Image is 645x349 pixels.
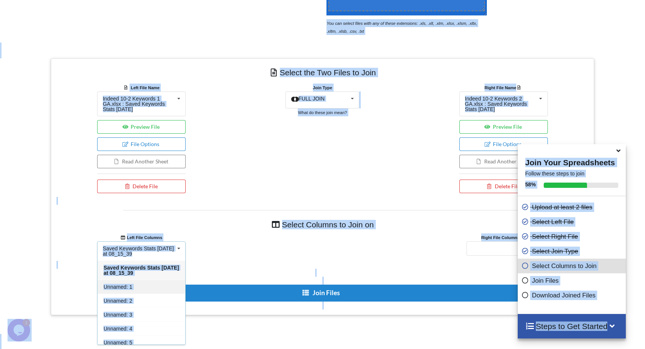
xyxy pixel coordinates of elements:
[326,21,477,34] i: You can select files with any of these extensions: .xls, .xlt, .xlm, .xlsx, .xlsm, .xltx, .xltm, ...
[104,284,132,290] span: Unnamed: 1
[521,232,624,241] p: Select Right File
[97,155,186,168] button: Read Another Sheet
[104,265,179,276] span: Saved Keywords Stats [DATE] at 08_15_39
[97,137,186,151] button: File Options
[56,64,589,81] h4: Select the Two Files to Join
[104,312,132,318] span: Unnamed: 3
[521,217,624,227] p: Select Left File
[525,322,618,331] h4: Steps to Get Started
[97,180,186,193] button: Delete File
[313,85,332,90] b: Join Type
[465,96,537,112] div: Indeed 10-2 Keywords 2 GA.xlsx : Saved Keywords Stats [DATE]
[122,285,521,302] button: Join Files
[120,235,162,240] b: Left File Columns
[525,181,536,187] b: 58 %
[518,170,626,177] p: Follow these steps to join
[131,85,159,90] b: Left File Name
[123,216,522,233] h4: Select Columns to Join on
[521,291,624,300] p: Download Joined Files
[521,276,624,285] p: Join Files
[104,340,132,346] span: Unnamed: 5
[521,247,624,256] p: Select Join Type
[104,326,132,332] span: Unnamed: 4
[481,235,526,240] b: Right File Columns
[485,85,523,90] b: Right File Name
[459,137,548,151] button: File Options
[518,156,626,167] h4: Join Your Spreadsheets
[459,180,548,193] button: Delete File
[459,120,548,134] button: Preview File
[97,120,186,134] button: Preview File
[298,110,347,115] small: What do these join mean?
[8,319,32,341] iframe: chat widget
[521,203,624,212] p: Upload at least 2 files
[103,96,174,112] div: Indeed 10-2 Keywords 1 GA.xlsx : Saved Keywords Stats [DATE]
[103,246,174,256] div: Saved Keywords Stats [DATE] at 08_15_39
[521,261,624,271] p: Select Columns to Join
[104,298,132,304] span: Unnamed: 2
[299,96,325,102] span: FULL JOIN
[459,155,548,168] button: Read Another Sheet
